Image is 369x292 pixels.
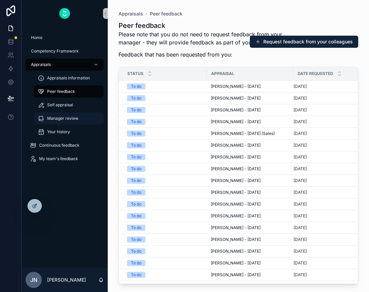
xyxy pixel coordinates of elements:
a: Manager review [34,112,104,124]
a: [PERSON_NAME] - [DATE] [211,107,289,113]
div: To do [131,95,141,101]
div: To do [131,213,141,219]
p: [DATE] [294,249,307,254]
span: [PERSON_NAME] - [DATE] [211,178,261,183]
span: [PERSON_NAME] - [DATE] [211,84,261,89]
span: [PERSON_NAME] - [DATE] [211,272,261,278]
div: To do [131,178,141,184]
p: [DATE] [294,154,307,160]
span: [PERSON_NAME] - [DATE] [211,237,261,242]
a: Appraisals [119,10,143,17]
a: [PERSON_NAME] - [DATE] [211,166,289,172]
a: [PERSON_NAME] - [DATE] [211,190,289,195]
a: [PERSON_NAME] - [DATE] [211,260,289,266]
a: To do [127,260,203,266]
div: To do [131,284,141,290]
p: [DATE] [294,260,307,266]
a: [PERSON_NAME] - [DATE] [211,96,289,101]
span: Peer feedback [47,89,75,94]
a: Home [26,32,104,44]
a: To do [127,284,203,290]
span: [PERSON_NAME] - [DATE] [211,96,261,101]
a: To do [127,213,203,219]
span: Manager review [47,116,78,121]
a: To do [127,201,203,207]
a: To do [127,236,203,243]
div: To do [131,119,141,125]
div: To do [131,107,141,113]
a: [PERSON_NAME] - [DATE] (Sales) [211,131,289,136]
p: [DATE] [294,202,307,207]
span: Appraisal [211,71,234,76]
a: Peer feedback [34,85,104,98]
div: To do [131,154,141,160]
p: [DATE] [294,107,307,113]
div: To do [131,260,141,266]
p: Feedback that has been requested from you: [119,50,295,59]
div: To do [131,142,141,148]
a: To do [127,83,203,89]
a: To do [127,178,203,184]
a: Self appraisal [34,99,104,111]
span: Competency Framework [31,48,79,54]
p: [DATE] [294,272,307,278]
span: Home [31,35,42,40]
span: [PERSON_NAME] - [DATE] [211,154,261,160]
span: Appraisals [31,62,51,67]
span: Status [127,71,143,76]
a: To do [127,119,203,125]
div: To do [131,83,141,89]
p: [DATE] [294,213,307,219]
a: To do [127,166,203,172]
p: [PERSON_NAME] [47,277,86,283]
p: [DATE] [294,143,307,148]
a: [PERSON_NAME] - [DATE] [211,249,289,254]
a: [PERSON_NAME] - [DATE] [211,178,289,183]
a: To do [127,189,203,195]
div: To do [131,189,141,195]
a: [PERSON_NAME] - [DATE] [211,202,289,207]
a: Your history [34,126,104,138]
div: To do [131,236,141,243]
div: To do [131,272,141,278]
button: Request feedback from your colleagues [250,36,358,48]
div: scrollable content [22,27,108,174]
a: Peer feedback [150,10,182,17]
a: To do [127,95,203,101]
span: [PERSON_NAME] - [DATE] (Sales) [211,131,275,136]
span: Date requested [298,71,333,76]
a: [PERSON_NAME] - [DATE] [211,213,289,219]
p: [DATE] [294,237,307,242]
a: To do [127,272,203,278]
h1: Peer feedback [119,21,295,30]
span: Your history [47,129,70,135]
p: [DATE] [294,225,307,230]
div: To do [131,201,141,207]
a: [PERSON_NAME] - [DATE] [211,143,289,148]
a: Competency Framework [26,45,104,57]
div: To do [131,166,141,172]
a: [PERSON_NAME] - [DATE] [211,84,289,89]
span: My team's feedback [39,156,78,161]
a: To do [127,248,203,254]
p: [DATE] [294,131,307,136]
a: My team's feedback [26,153,104,165]
p: [DATE] [294,178,307,183]
span: JN [30,276,37,284]
a: [PERSON_NAME] - [DATE] [211,272,289,278]
span: [PERSON_NAME] - [DATE] [211,249,261,254]
a: To do [127,154,203,160]
p: [DATE] [294,96,307,101]
span: [PERSON_NAME] - [DATE] [211,143,261,148]
span: [PERSON_NAME] - [DATE] [211,119,261,124]
span: Continuous feedback [39,143,79,148]
p: [DATE] [294,84,307,89]
span: Appraisals information [47,75,90,81]
div: To do [131,131,141,137]
a: To do [127,107,203,113]
a: [PERSON_NAME] - [DATE] [211,154,289,160]
a: [PERSON_NAME] - [DATE] [211,237,289,242]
